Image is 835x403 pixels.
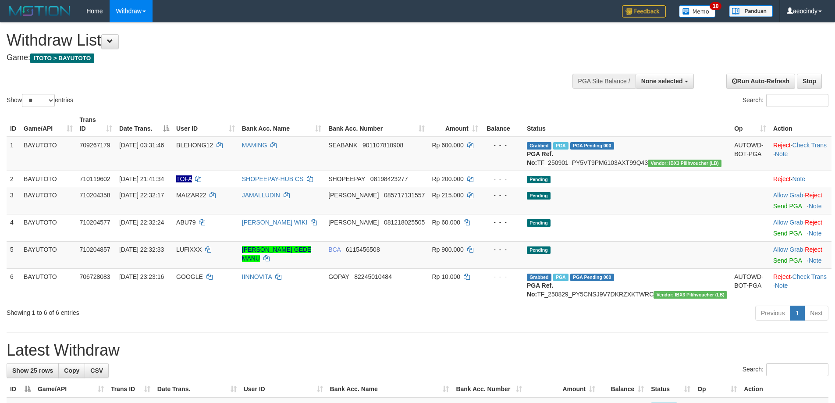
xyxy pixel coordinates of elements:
span: [PERSON_NAME] [328,192,379,199]
a: Check Trans [792,273,827,280]
th: ID: activate to sort column descending [7,381,34,397]
span: 710204577 [80,219,110,226]
a: [PERSON_NAME] WIKI [242,219,307,226]
span: Rp 600.000 [432,142,463,149]
a: Note [809,257,822,264]
a: CSV [85,363,109,378]
span: Pending [527,246,551,254]
span: [PERSON_NAME] [328,219,379,226]
th: Amount: activate to sort column ascending [526,381,599,397]
a: Show 25 rows [7,363,59,378]
a: Reject [773,142,791,149]
th: Bank Acc. Name: activate to sort column ascending [327,381,453,397]
b: PGA Ref. No: [527,282,553,298]
td: BAYUTOTO [20,187,76,214]
span: Rp 10.000 [432,273,460,280]
span: Copy 82245010484 to clipboard [354,273,392,280]
a: Reject [805,192,822,199]
span: PGA Pending [570,142,614,150]
a: Reject [805,246,822,253]
span: Copy 081218025505 to clipboard [384,219,425,226]
span: [DATE] 21:41:34 [119,175,164,182]
span: Nama rekening ada tanda titik/strip, harap diedit [176,175,192,182]
th: Game/API: activate to sort column ascending [34,381,107,397]
th: Bank Acc. Number: activate to sort column ascending [452,381,526,397]
a: Note [809,203,822,210]
td: · [770,171,831,187]
div: PGA Site Balance / [572,74,636,89]
td: 5 [7,241,20,268]
th: Balance: activate to sort column ascending [599,381,647,397]
th: Trans ID: activate to sort column ascending [107,381,154,397]
input: Search: [766,94,828,107]
td: TF_250829_PY5CNSJ9V7DKRZXKTWRC [523,268,731,302]
td: BAYUTOTO [20,268,76,302]
span: [DATE] 22:32:24 [119,219,164,226]
span: Show 25 rows [12,367,53,374]
a: Send PGA [773,230,802,237]
td: 3 [7,187,20,214]
td: 6 [7,268,20,302]
td: AUTOWD-BOT-PGA [731,268,770,302]
a: Next [804,306,828,321]
th: Balance [482,112,523,137]
div: - - - [485,141,520,150]
a: Copy [58,363,85,378]
div: - - - [485,245,520,254]
th: User ID: activate to sort column ascending [173,112,238,137]
a: Note [775,282,788,289]
span: 706728083 [80,273,110,280]
a: IINNOVITA [242,273,272,280]
th: Bank Acc. Number: activate to sort column ascending [325,112,428,137]
span: Rp 900.000 [432,246,463,253]
td: BAYUTOTO [20,241,76,268]
td: · [770,241,831,268]
h4: Game: [7,53,548,62]
td: BAYUTOTO [20,137,76,171]
th: Action [770,112,831,137]
a: Note [809,230,822,237]
a: Check Trans [792,142,827,149]
h1: Withdraw List [7,32,548,49]
h1: Latest Withdraw [7,342,828,359]
span: CSV [90,367,103,374]
td: TF_250901_PY5VT9PM6103AXT99Q43 [523,137,731,171]
select: Showentries [22,94,55,107]
span: BCA [328,246,341,253]
span: · [773,246,805,253]
span: ABU79 [176,219,195,226]
td: · [770,214,831,241]
th: Amount: activate to sort column ascending [428,112,481,137]
a: Send PGA [773,203,802,210]
span: · [773,219,805,226]
img: Button%20Memo.svg [679,5,716,18]
td: · [770,187,831,214]
a: JAMALLUDIN [242,192,280,199]
b: PGA Ref. No: [527,150,553,166]
a: Note [792,175,806,182]
a: Allow Grab [773,192,803,199]
td: 4 [7,214,20,241]
span: [DATE] 03:31:46 [119,142,164,149]
div: - - - [485,175,520,183]
span: Rp 215.000 [432,192,463,199]
th: ID [7,112,20,137]
a: Send PGA [773,257,802,264]
div: - - - [485,191,520,200]
span: Marked by aeojona [553,274,569,281]
span: 709267179 [80,142,110,149]
th: Status [523,112,731,137]
span: ITOTO > BAYUTOTO [30,53,94,63]
span: Copy 901107810908 to clipboard [362,142,403,149]
a: Stop [797,74,822,89]
label: Search: [743,94,828,107]
span: [DATE] 23:23:16 [119,273,164,280]
span: Copy 085717131557 to clipboard [384,192,425,199]
span: Vendor URL: https://dashboard.q2checkout.com/secure [654,291,727,299]
a: [PERSON_NAME] GEDE MANU [242,246,312,262]
a: Reject [773,273,791,280]
span: Rp 200.000 [432,175,463,182]
span: Rp 60.000 [432,219,460,226]
span: 710119602 [80,175,110,182]
div: Showing 1 to 6 of 6 entries [7,305,341,317]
